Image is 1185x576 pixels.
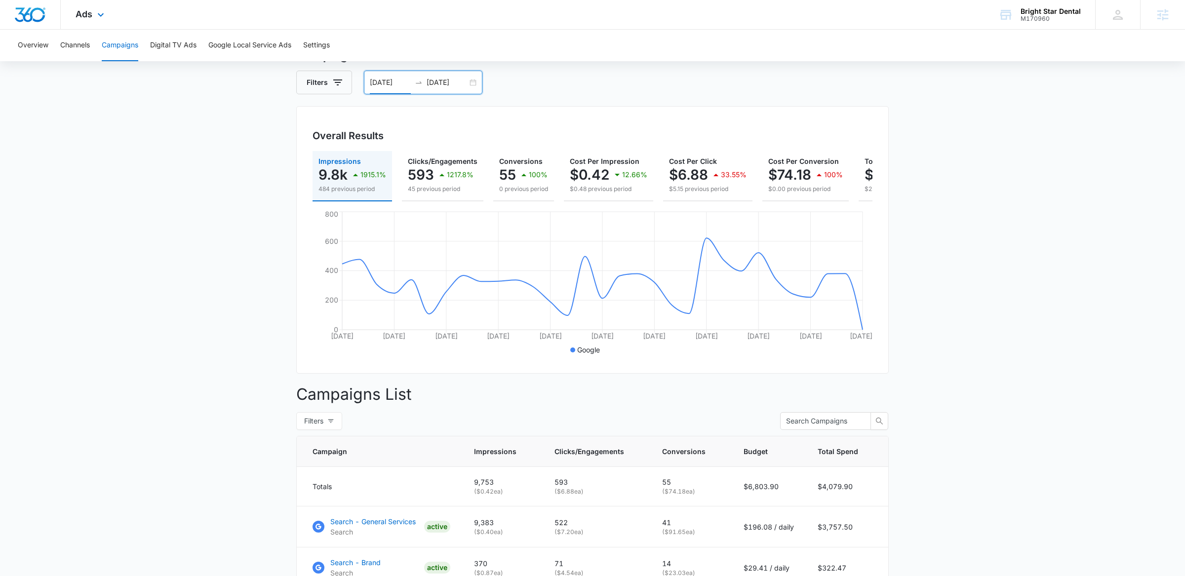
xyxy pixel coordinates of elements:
[570,167,609,183] p: $0.42
[744,481,794,492] p: $6,803.90
[296,383,889,406] p: Campaigns List
[318,185,386,193] p: 484 previous period
[304,416,323,426] span: Filters
[313,516,450,537] a: Google AdsSearch - General ServicesSearchACTIVE
[408,167,434,183] p: 593
[577,345,600,355] p: Google
[435,332,458,340] tspan: [DATE]
[554,517,638,528] p: 522
[865,157,905,165] span: Total Spend
[408,157,477,165] span: Clicks/Engagements
[325,296,338,304] tspan: 200
[370,77,411,88] input: Start date
[474,558,531,569] p: 370
[331,332,354,340] tspan: [DATE]
[303,30,330,61] button: Settings
[313,128,384,143] h3: Overall Results
[662,487,720,496] p: ( $74.18 ea)
[499,157,543,165] span: Conversions
[150,30,197,61] button: Digital TV Ads
[554,528,638,537] p: ( $7.20 ea)
[325,237,338,245] tspan: 600
[415,78,423,86] span: to
[662,558,720,569] p: 14
[768,157,839,165] span: Cost Per Conversion
[330,557,381,568] p: Search - Brand
[330,527,416,537] p: Search
[318,157,361,165] span: Impressions
[824,171,843,178] p: 100%
[427,77,468,88] input: End date
[669,157,717,165] span: Cost Per Click
[408,185,477,193] p: 45 previous period
[499,185,548,193] p: 0 previous period
[474,487,531,496] p: ( $0.42 ea)
[474,517,531,528] p: 9,383
[865,185,975,193] p: $231.83 previous period
[474,528,531,537] p: ( $0.40 ea)
[76,9,92,19] span: Ads
[296,71,352,94] button: Filters
[60,30,90,61] button: Channels
[447,171,474,178] p: 1217.8%
[662,477,720,487] p: 55
[786,416,857,426] input: Search Campaigns
[799,332,822,340] tspan: [DATE]
[1021,15,1081,22] div: account id
[622,171,647,178] p: 12.66%
[18,30,48,61] button: Overview
[554,558,638,569] p: 71
[747,332,770,340] tspan: [DATE]
[806,506,888,547] td: $3,757.50
[330,516,416,527] p: Search - General Services
[313,481,450,492] div: Totals
[313,446,436,457] span: Campaign
[424,562,450,574] div: ACTIVE
[383,332,405,340] tspan: [DATE]
[474,477,531,487] p: 9,753
[669,185,747,193] p: $5.15 previous period
[768,185,843,193] p: $0.00 previous period
[325,266,338,274] tspan: 400
[296,412,342,430] button: Filters
[325,210,338,218] tspan: 800
[554,446,624,457] span: Clicks/Engagements
[591,332,614,340] tspan: [DATE]
[744,446,780,457] span: Budget
[474,446,516,457] span: Impressions
[487,332,510,340] tspan: [DATE]
[1021,7,1081,15] div: account name
[744,522,794,532] p: $196.08 / daily
[415,78,423,86] span: swap-right
[818,446,858,457] span: Total Spend
[570,157,639,165] span: Cost Per Impression
[554,477,638,487] p: 593
[806,467,888,506] td: $4,079.90
[360,171,386,178] p: 1915.1%
[313,521,324,533] img: Google Ads
[870,412,888,430] button: search
[850,332,872,340] tspan: [DATE]
[695,332,718,340] tspan: [DATE]
[102,30,138,61] button: Campaigns
[721,171,747,178] p: 33.55%
[539,332,562,340] tspan: [DATE]
[662,528,720,537] p: ( $91.65 ea)
[334,325,338,334] tspan: 0
[554,487,638,496] p: ( $6.88 ea)
[570,185,647,193] p: $0.48 previous period
[669,167,708,183] p: $6.88
[744,563,794,573] p: $29.41 / daily
[529,171,548,178] p: 100%
[424,521,450,533] div: ACTIVE
[499,167,516,183] p: 55
[865,167,933,183] p: $4,079.90
[313,562,324,574] img: Google Ads
[871,417,888,425] span: search
[318,167,348,183] p: 9.8k
[662,446,706,457] span: Conversions
[208,30,291,61] button: Google Local Service Ads
[768,167,811,183] p: $74.18
[662,517,720,528] p: 41
[643,332,666,340] tspan: [DATE]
